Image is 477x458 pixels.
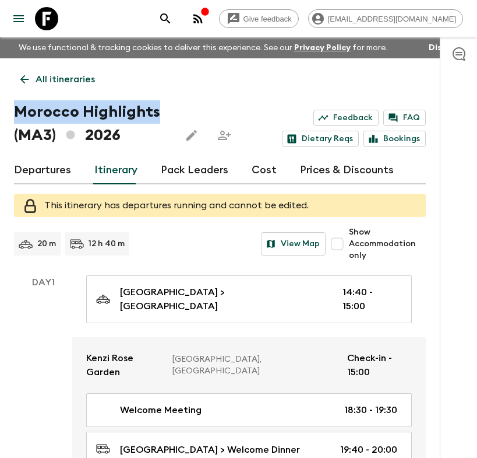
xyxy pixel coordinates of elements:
a: [GEOGRAPHIC_DATA] > [GEOGRAPHIC_DATA]14:40 - 15:00 [86,275,412,323]
p: [GEOGRAPHIC_DATA] > [GEOGRAPHIC_DATA] [120,285,324,313]
h1: Morocco Highlights (MA3) 2026 [14,100,171,147]
p: Kenzi Rose Garden [86,351,163,379]
span: Give feedback [237,15,298,23]
a: Cost [252,156,277,184]
a: All itineraries [14,68,101,91]
a: Bookings [363,131,426,147]
p: [GEOGRAPHIC_DATA] > Welcome Dinner [120,443,300,457]
a: Departures [14,156,71,184]
a: Itinerary [94,156,137,184]
a: Dietary Reqs [282,131,359,147]
p: 19:40 - 20:00 [340,443,397,457]
a: Kenzi Rose Garden[GEOGRAPHIC_DATA], [GEOGRAPHIC_DATA]Check-in - 15:00 [72,337,426,393]
button: View Map [261,232,326,256]
p: 18:30 - 19:30 [344,403,397,417]
p: 14:40 - 15:00 [342,285,397,313]
p: Welcome Meeting [120,403,202,417]
a: Privacy Policy [294,44,351,52]
a: Feedback [313,110,379,126]
div: [EMAIL_ADDRESS][DOMAIN_NAME] [308,9,463,28]
button: search adventures [154,7,177,30]
p: [GEOGRAPHIC_DATA], [GEOGRAPHIC_DATA] [172,354,337,377]
a: Prices & Discounts [300,156,394,184]
button: Edit this itinerary [180,124,203,147]
p: Check-in - 15:00 [347,351,412,379]
p: All itineraries [36,72,95,86]
span: Share this itinerary [213,124,236,147]
a: Welcome Meeting18:30 - 19:30 [86,393,412,427]
button: menu [7,7,30,30]
p: We use functional & tracking cookies to deliver this experience. See our for more. [14,37,392,58]
span: This itinerary has departures running and cannot be edited. [44,201,309,210]
a: Give feedback [219,9,299,28]
span: Show Accommodation only [349,226,426,261]
p: 12 h 40 m [89,238,125,250]
p: Day 1 [14,275,72,289]
button: Dismiss [426,40,463,56]
a: Pack Leaders [161,156,228,184]
p: 20 m [37,238,56,250]
a: FAQ [383,110,426,126]
span: [EMAIL_ADDRESS][DOMAIN_NAME] [321,15,462,23]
